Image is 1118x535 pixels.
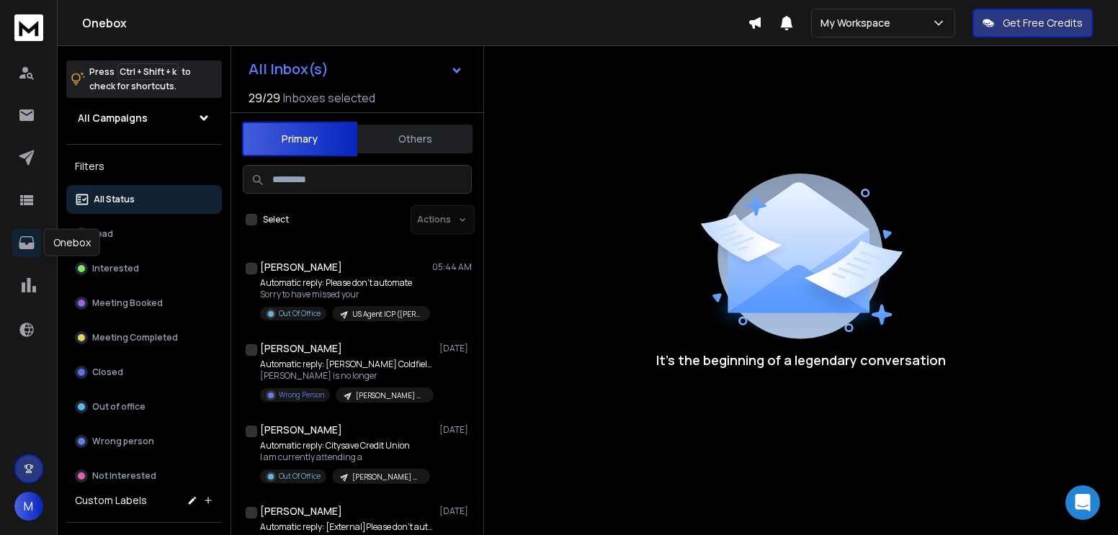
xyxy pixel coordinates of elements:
[66,462,222,490] button: Not Interested
[92,401,146,413] p: Out of office
[89,65,191,94] p: Press to check for shortcuts.
[237,55,475,84] button: All Inbox(s)
[260,370,433,382] p: [PERSON_NAME] is no longer
[260,289,430,300] p: Sorry to have missed your
[75,493,147,508] h3: Custom Labels
[283,89,375,107] h3: Inboxes selected
[66,289,222,318] button: Meeting Booked
[260,451,430,463] p: I am currently attending a
[78,111,148,125] h1: All Campaigns
[82,14,748,32] h1: Onebox
[66,392,222,421] button: Out of office
[66,358,222,387] button: Closed
[66,427,222,456] button: Wrong person
[279,390,324,400] p: Wrong Person
[820,16,896,30] p: My Workspace
[66,104,222,132] button: All Campaigns
[260,260,342,274] h1: [PERSON_NAME]
[972,9,1093,37] button: Get Free Credits
[352,309,421,320] p: US Agent ICP ([PERSON_NAME])
[1003,16,1083,30] p: Get Free Credits
[92,332,178,343] p: Meeting Completed
[92,263,139,274] p: Interested
[66,185,222,214] button: All Status
[263,214,289,225] label: Select
[260,440,430,451] p: Automatic reply: Citysave Credit Union
[357,123,473,155] button: Others
[356,390,425,401] p: [PERSON_NAME] UK Fintech
[439,505,472,517] p: [DATE]
[279,308,321,319] p: Out Of Office
[439,343,472,354] p: [DATE]
[92,228,113,240] p: Lead
[432,261,472,273] p: 05:44 AM
[66,323,222,352] button: Meeting Completed
[92,297,163,309] p: Meeting Booked
[260,359,433,370] p: Automatic reply: [PERSON_NAME] Coldfield Charitable
[249,62,328,76] h1: All Inbox(s)
[260,277,430,289] p: Automatic reply: Please don't automate
[352,472,421,482] p: [PERSON_NAME] UK Fintech
[44,229,100,256] div: Onebox
[92,436,154,447] p: Wrong person
[14,492,43,521] button: M
[92,367,123,378] p: Closed
[66,254,222,283] button: Interested
[279,471,321,482] p: Out Of Office
[242,122,357,156] button: Primary
[260,504,342,518] h1: [PERSON_NAME]
[260,423,342,437] h1: [PERSON_NAME]
[94,194,135,205] p: All Status
[1065,485,1100,520] div: Open Intercom Messenger
[260,521,433,533] p: Automatic reply: [External]Please don't automate
[656,350,946,370] p: It’s the beginning of a legendary conversation
[92,470,156,482] p: Not Interested
[66,156,222,176] h3: Filters
[260,341,342,356] h1: [PERSON_NAME]
[439,424,472,436] p: [DATE]
[66,220,222,248] button: Lead
[117,63,179,80] span: Ctrl + Shift + k
[14,14,43,41] img: logo
[249,89,280,107] span: 29 / 29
